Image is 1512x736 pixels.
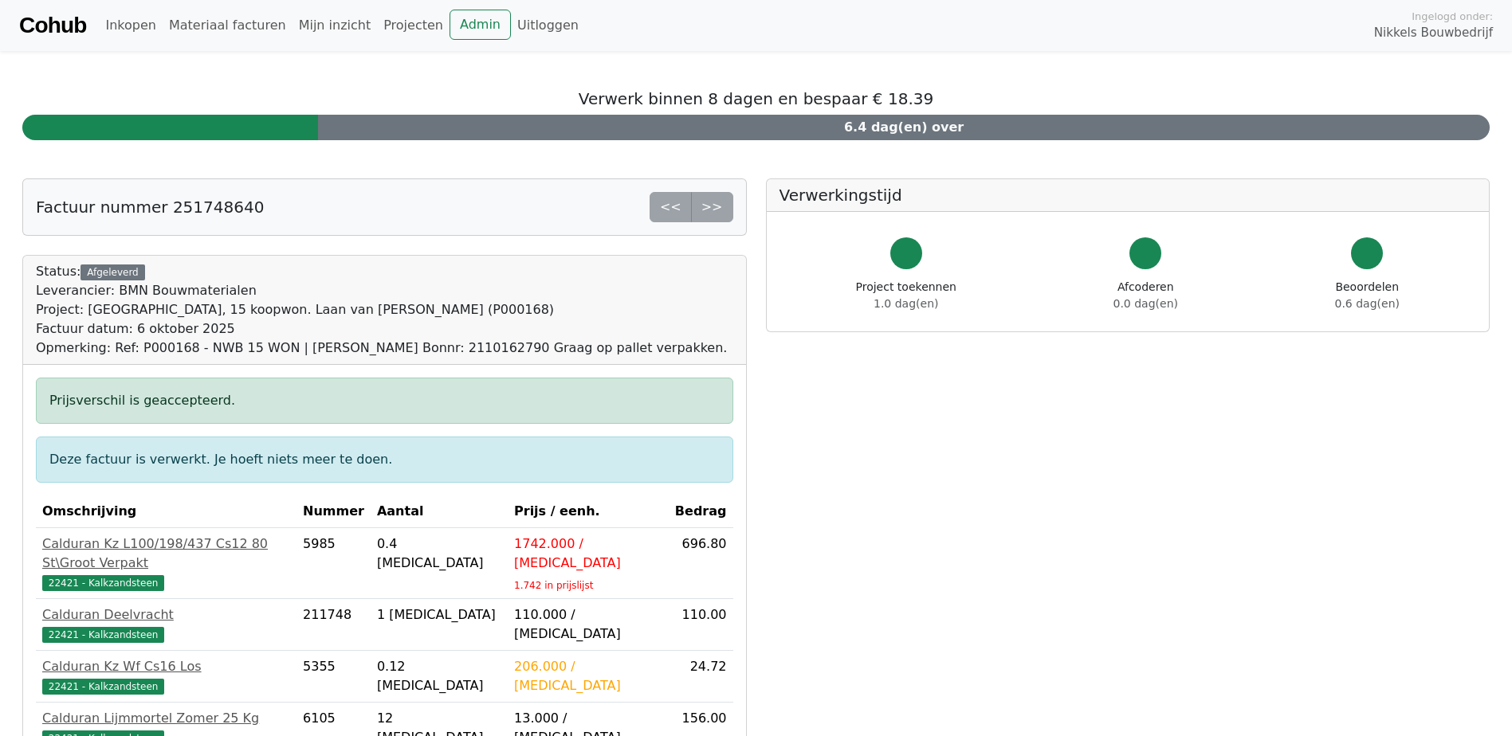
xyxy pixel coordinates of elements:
[36,300,727,319] div: Project: [GEOGRAPHIC_DATA], 15 koopwon. Laan van [PERSON_NAME] (P000168)
[36,319,727,339] div: Factuur datum: 6 oktober 2025
[42,534,290,573] div: Calduran Kz L100/198/437 Cs12 80 St\Groot Verpakt
[81,264,144,280] div: Afgeleverd
[36,262,727,358] div: Status:
[163,10,293,41] a: Materiaal facturen
[508,495,667,528] th: Prijs / eenh.
[297,651,371,703] td: 5355
[42,657,290,695] a: Calduran Kz Wf Cs16 Los22421 - Kalkzandsteen
[874,297,938,310] span: 1.0 dag(en)
[19,6,86,45] a: Cohub
[514,605,661,644] div: 110.000 / [MEDICAL_DATA]
[514,657,661,695] div: 206.000 / [MEDICAL_DATA]
[42,605,290,624] div: Calduran Deelvracht
[297,495,371,528] th: Nummer
[511,10,585,41] a: Uitloggen
[377,605,501,624] div: 1 [MEDICAL_DATA]
[42,534,290,592] a: Calduran Kz L100/198/437 Cs12 80 St\Groot Verpakt22421 - Kalkzandsteen
[856,279,956,312] div: Project toekennen
[450,10,511,40] a: Admin
[377,657,501,695] div: 0.12 [MEDICAL_DATA]
[36,198,264,217] h5: Factuur nummer 251748640
[42,709,290,728] div: Calduran Lijmmortel Zomer 25 Kg
[36,339,727,358] div: Opmerking: Ref: P000168 - NWB 15 WON | [PERSON_NAME] Bonnr: 2110162790 Graag op pallet verpakken.
[514,580,593,591] sub: 1.742 in prijslijst
[667,528,732,599] td: 696.80
[99,10,162,41] a: Inkopen
[297,528,371,599] td: 5985
[371,495,508,528] th: Aantal
[514,534,661,573] div: 1742.000 / [MEDICAL_DATA]
[42,575,164,591] span: 22421 - Kalkzandsteen
[36,281,727,300] div: Leverancier: BMN Bouwmaterialen
[42,657,290,676] div: Calduran Kz Wf Cs16 Los
[667,651,732,703] td: 24.72
[1113,297,1178,310] span: 0.0 dag(en)
[297,599,371,651] td: 211748
[36,495,297,528] th: Omschrijving
[1412,9,1493,24] span: Ingelogd onder:
[22,89,1490,108] h5: Verwerk binnen 8 dagen en bespaar € 18.39
[667,495,732,528] th: Bedrag
[1113,279,1178,312] div: Afcoderen
[1374,24,1493,42] span: Nikkels Bouwbedrijf
[377,534,501,573] div: 0.4 [MEDICAL_DATA]
[42,627,164,643] span: 22421 - Kalkzandsteen
[36,378,733,424] div: Prijsverschil is geaccepteerd.
[780,186,1477,205] h5: Verwerkingstijd
[667,599,732,651] td: 110.00
[293,10,378,41] a: Mijn inzicht
[318,115,1490,140] div: 6.4 dag(en) over
[42,605,290,644] a: Calduran Deelvracht22421 - Kalkzandsteen
[377,10,450,41] a: Projecten
[36,437,733,483] div: Deze factuur is verwerkt. Je hoeft niets meer te doen.
[42,679,164,695] span: 22421 - Kalkzandsteen
[1335,279,1400,312] div: Beoordelen
[1335,297,1400,310] span: 0.6 dag(en)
